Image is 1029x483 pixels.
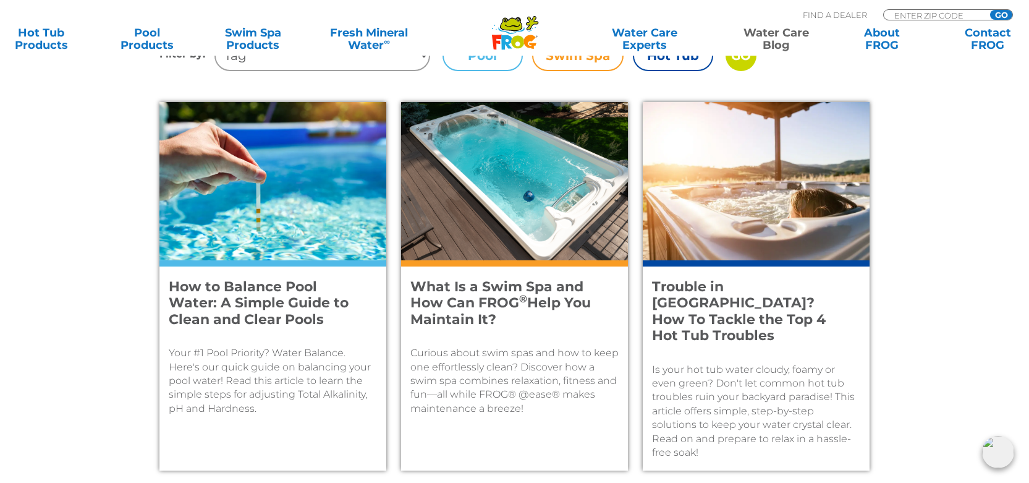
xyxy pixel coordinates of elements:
input: Zip Code Form [893,10,976,20]
input: GO [726,40,756,71]
sup: ® [519,293,527,305]
sup: ∞ [384,36,390,46]
label: Hot Tub [633,40,713,71]
a: Water CareExperts [578,27,711,51]
img: openIcon [982,436,1014,468]
h4: How to Balance Pool Water: A Simple Guide to Clean and Clear Pools [169,279,360,328]
a: What Is a Swim Spa and How Can FROG®Help You Maintain It?Curious about swim spas and how to keep ... [401,102,628,471]
input: GO [990,10,1012,20]
img: A man's hand dips a test strip into an above=ground pool's water. [159,102,386,260]
a: A woman relaxes in an outdoor hot tub and watches the sunset in the distanceTrouble in [GEOGRAPHI... [643,102,870,471]
a: Water CareBlog [735,27,817,51]
a: Fresh MineralWater∞ [318,27,421,51]
a: PoolProducts [106,27,188,51]
label: Pool [443,40,523,71]
h4: What Is a Swim Spa and How Can FROG Help You Maintain It? [410,279,602,328]
h4: Filter by: [159,40,214,71]
a: ContactFROG [947,27,1029,51]
p: Your #1 Pool Priority? Water Balance. Here's our quick guide on balancing your pool water! Read t... [169,346,377,416]
p: Find A Dealer [803,9,867,20]
h4: Trouble in [GEOGRAPHIC_DATA]? How To Tackle the Top 4 Hot Tub Troubles [652,279,844,344]
a: Swim SpaProducts [212,27,294,51]
a: AboutFROG [841,27,923,51]
p: Is your hot tub water cloudy, foamy or even green? Don't let common hot tub troubles ruin your ba... [652,363,860,460]
img: A woman relaxes in an outdoor hot tub and watches the sunset in the distance [643,102,870,260]
a: A man's hand dips a test strip into an above=ground pool's water.How to Balance Pool Water: A Sim... [159,102,386,471]
p: Curious about swim spas and how to keep one effortlessly clean? Discover how a swim spa combines ... [410,346,619,416]
label: Swim Spa [532,40,624,71]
